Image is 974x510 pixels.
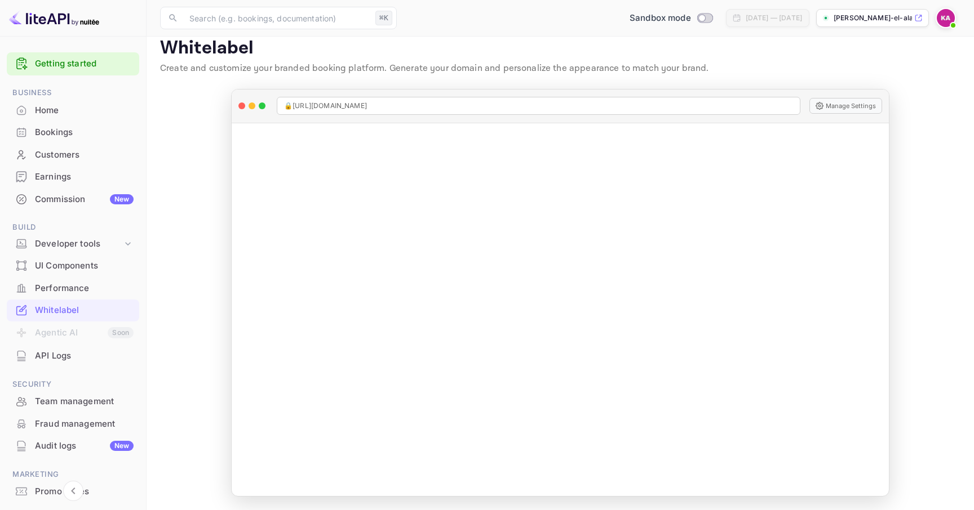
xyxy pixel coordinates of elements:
div: CommissionNew [7,189,139,211]
button: Manage Settings [809,98,882,114]
a: Bookings [7,122,139,142]
a: UI Components [7,255,139,276]
div: Home [7,100,139,122]
div: UI Components [7,255,139,277]
a: Promo codes [7,481,139,502]
a: Performance [7,278,139,298]
a: Whitelabel [7,299,139,320]
div: Team management [35,395,134,408]
div: UI Components [35,260,134,272]
span: Sandbox mode [630,12,691,25]
div: Promo codes [7,481,139,503]
img: LiteAPI logo [9,9,99,27]
span: Business [7,87,139,99]
div: Fraud management [7,413,139,435]
div: Home [35,104,134,117]
div: Performance [35,282,134,295]
div: Performance [7,278,139,299]
div: New [110,441,134,451]
div: Whitelabel [7,299,139,321]
p: Create and customize your branded booking platform. Generate your domain and personalize the appe... [160,62,960,75]
div: Bookings [35,126,134,139]
div: Commission [35,193,134,206]
div: ⌘K [375,11,392,25]
div: Audit logs [35,440,134,453]
div: New [110,194,134,204]
div: Fraud management [35,418,134,431]
div: Developer tools [35,238,122,250]
div: Bookings [7,122,139,144]
div: Switch to Production mode [625,12,717,25]
span: 🔒 [URL][DOMAIN_NAME] [284,101,367,111]
a: Team management [7,391,139,411]
input: Search (e.g. bookings, documentation) [183,7,371,29]
div: Whitelabel [35,304,134,317]
div: Developer tools [7,234,139,254]
img: karim El Alaoui [937,9,955,27]
div: [DATE] — [DATE] [746,13,802,23]
a: Fraud management [7,413,139,434]
div: Getting started [7,52,139,75]
span: Security [7,378,139,391]
div: Earnings [7,166,139,188]
a: Customers [7,144,139,165]
span: Marketing [7,468,139,481]
span: Build [7,221,139,234]
div: API Logs [7,345,139,367]
a: Home [7,100,139,120]
a: CommissionNew [7,189,139,209]
div: Customers [35,149,134,162]
a: API Logs [7,345,139,366]
a: Earnings [7,166,139,187]
div: Promo codes [35,485,134,498]
div: Team management [7,391,139,413]
div: Earnings [35,171,134,184]
a: Audit logsNew [7,435,139,456]
p: [PERSON_NAME]-el-alaoui-vhuya.... [834,13,912,23]
button: Collapse navigation [63,481,83,501]
div: Audit logsNew [7,435,139,457]
div: Customers [7,144,139,166]
p: Whitelabel [160,37,960,60]
div: API Logs [35,350,134,363]
a: Getting started [35,57,134,70]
